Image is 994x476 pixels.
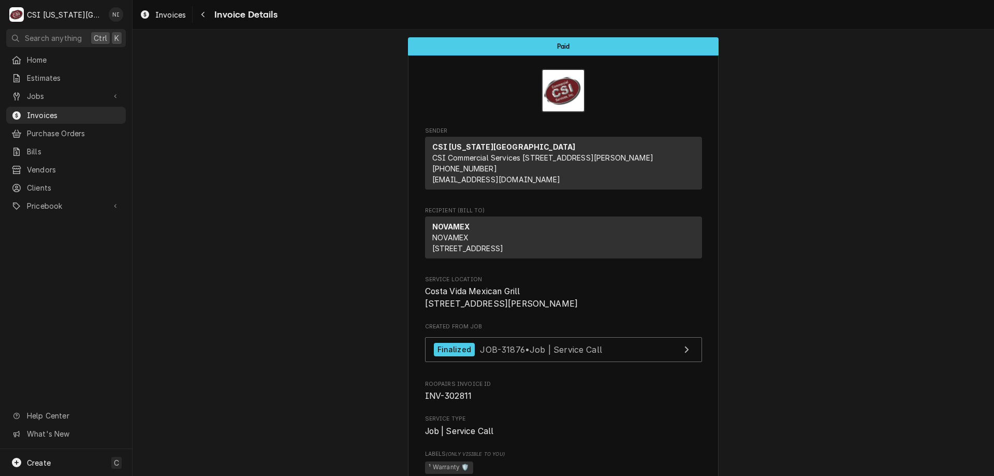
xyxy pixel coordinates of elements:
a: Go to Jobs [6,88,126,105]
a: Clients [6,179,126,196]
span: What's New [27,428,120,439]
span: INV-302811 [425,391,472,401]
span: Labels [425,450,702,458]
div: Status [408,37,719,55]
div: Invoice Recipient [425,207,702,263]
a: [PHONE_NUMBER] [432,164,497,173]
span: Invoice Details [211,8,277,22]
span: (Only Visible to You) [446,451,504,457]
a: Estimates [6,69,126,86]
a: View Job [425,337,702,363]
span: Service Location [425,276,702,284]
div: Sender [425,137,702,190]
span: Help Center [27,410,120,421]
div: NI [109,7,123,22]
span: Job | Service Call [425,426,494,436]
span: Roopairs Invoice ID [425,380,702,388]
span: Created From Job [425,323,702,331]
span: Service Type [425,425,702,438]
span: Recipient (Bill To) [425,207,702,215]
span: CSI Commercial Services [STREET_ADDRESS][PERSON_NAME] [432,153,653,162]
span: Service Location [425,285,702,310]
a: [EMAIL_ADDRESS][DOMAIN_NAME] [432,175,560,184]
span: Sender [425,127,702,135]
span: Invoices [27,110,121,121]
a: Go to Pricebook [6,197,126,214]
span: [object Object] [425,460,702,475]
span: JOB-31876 • Job | Service Call [480,344,602,354]
span: Estimates [27,73,121,83]
span: Roopairs Invoice ID [425,390,702,402]
span: Purchase Orders [27,128,121,139]
a: Go to Help Center [6,407,126,424]
div: Service Type [425,415,702,437]
span: Ctrl [94,33,107,44]
span: C [114,457,119,468]
div: Sender [425,137,702,194]
span: Search anything [25,33,82,44]
span: Costa Vida Mexican Grill [STREET_ADDRESS][PERSON_NAME] [425,286,578,309]
button: Search anythingCtrlK [6,29,126,47]
div: CSI [US_STATE][GEOGRAPHIC_DATA] [27,9,103,20]
a: Bills [6,143,126,160]
a: Invoices [136,6,190,23]
span: Invoices [155,9,186,20]
span: Service Type [425,415,702,423]
span: Bills [27,146,121,157]
div: Roopairs Invoice ID [425,380,702,402]
span: Jobs [27,91,105,102]
a: Vendors [6,161,126,178]
div: [object Object] [425,450,702,475]
span: ¹ Warranty 🛡️ [425,461,474,474]
span: NOVAMEX [STREET_ADDRESS] [432,233,504,253]
span: Vendors [27,164,121,175]
div: CSI Kansas City's Avatar [9,7,24,22]
span: Home [27,54,121,65]
div: Finalized [434,343,475,357]
a: Invoices [6,107,126,124]
div: Recipient (Bill To) [425,217,702,258]
a: Home [6,51,126,68]
div: Invoice Sender [425,127,702,194]
div: Nate Ingram's Avatar [109,7,123,22]
div: Service Location [425,276,702,310]
div: Recipient (Bill To) [425,217,702,263]
span: Pricebook [27,200,105,211]
div: Created From Job [425,323,702,367]
a: Go to What's New [6,425,126,442]
button: Navigate back [195,6,211,23]
span: Paid [557,43,570,50]
img: Logo [542,69,585,112]
a: Purchase Orders [6,125,126,142]
strong: NOVAMEX [432,222,470,231]
strong: CSI [US_STATE][GEOGRAPHIC_DATA] [432,142,576,151]
span: Create [27,458,51,467]
div: C [9,7,24,22]
span: Clients [27,182,121,193]
span: K [114,33,119,44]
